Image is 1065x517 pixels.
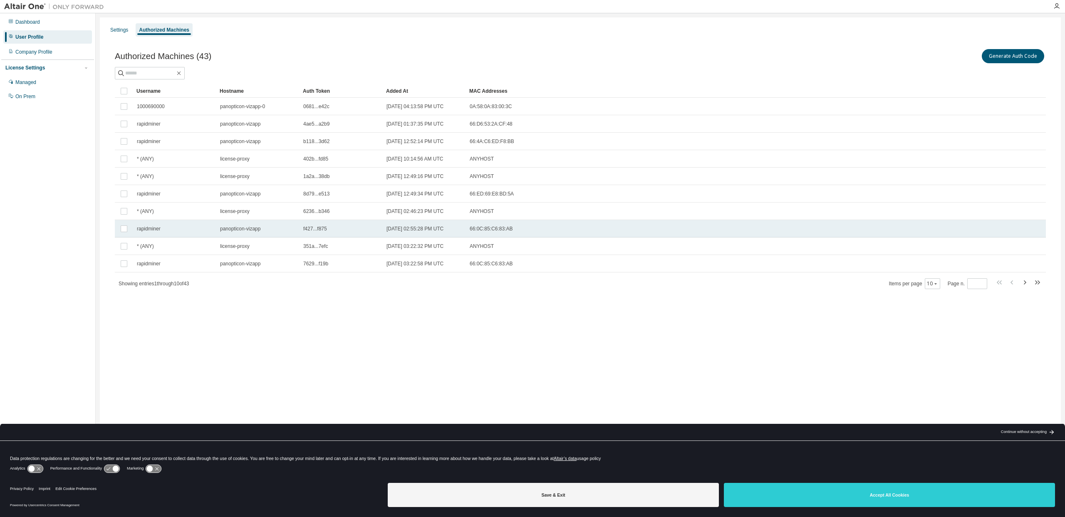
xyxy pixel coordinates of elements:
div: MAC Addresses [469,84,958,98]
span: [DATE] 10:14:56 AM UTC [386,156,443,162]
span: 4ae5...a2b9 [303,121,329,127]
span: 0681...e42c [303,103,329,110]
span: license-proxy [220,243,250,250]
span: [DATE] 03:22:32 PM UTC [386,243,443,250]
span: 402b...fd85 [303,156,328,162]
div: User Profile [15,34,43,40]
span: panopticon-vizapp [220,260,260,267]
div: Hostname [220,84,296,98]
span: rapidminer [137,260,161,267]
span: * (ANY) [137,156,154,162]
span: [DATE] 12:49:34 PM UTC [386,190,443,197]
span: rapidminer [137,190,161,197]
span: * (ANY) [137,173,154,180]
div: Authorized Machines [139,27,189,33]
span: 8d79...e513 [303,190,329,197]
span: license-proxy [220,173,250,180]
div: Added At [386,84,463,98]
span: rapidminer [137,225,161,232]
span: * (ANY) [137,208,154,215]
div: Dashboard [15,19,40,25]
div: Auth Token [303,84,379,98]
span: license-proxy [220,156,250,162]
span: [DATE] 04:13:58 PM UTC [386,103,443,110]
span: [DATE] 02:55:28 PM UTC [386,225,443,232]
span: panopticon-vizapp [220,225,260,232]
span: ANYHOST [470,243,494,250]
div: Company Profile [15,49,52,55]
span: ANYHOST [470,156,494,162]
span: 66:ED:69:E8:BD:5A [470,190,514,197]
div: Managed [15,79,36,86]
span: Authorized Machines (43) [115,52,211,61]
span: 66:D6:53:2A:CF:48 [470,121,513,127]
span: ANYHOST [470,173,494,180]
span: license-proxy [220,208,250,215]
button: Generate Auth Code [982,49,1044,63]
span: [DATE] 12:52:14 PM UTC [386,138,443,145]
div: On Prem [15,93,35,100]
span: rapidminer [137,121,161,127]
span: 0A:58:0A:83:00:3C [470,103,512,110]
span: Page n. [948,278,987,289]
span: f427...f875 [303,225,327,232]
span: [DATE] 03:22:58 PM UTC [386,260,443,267]
img: Altair One [4,2,108,11]
span: Showing entries 1 through 10 of 43 [119,281,189,287]
span: b118...3d62 [303,138,329,145]
span: 351a...7efc [303,243,328,250]
div: Settings [110,27,128,33]
span: [DATE] 01:37:35 PM UTC [386,121,443,127]
span: panopticon-vizapp-0 [220,103,265,110]
div: Username [136,84,213,98]
span: * (ANY) [137,243,154,250]
span: [DATE] 12:49:16 PM UTC [386,173,443,180]
button: 10 [927,280,938,287]
span: 7629...f19b [303,260,328,267]
span: 6236...b346 [303,208,329,215]
span: panopticon-vizapp [220,190,260,197]
span: 66:0C:85:C6:83:AB [470,260,513,267]
span: 66:4A:C6:ED:F8:BB [470,138,514,145]
span: 1000690000 [137,103,165,110]
span: [DATE] 02:46:23 PM UTC [386,208,443,215]
span: rapidminer [137,138,161,145]
span: Items per page [889,278,940,289]
span: panopticon-vizapp [220,138,260,145]
span: panopticon-vizapp [220,121,260,127]
div: License Settings [5,64,45,71]
span: 1a2a...38db [303,173,329,180]
span: ANYHOST [470,208,494,215]
span: 66:0C:85:C6:83:AB [470,225,513,232]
